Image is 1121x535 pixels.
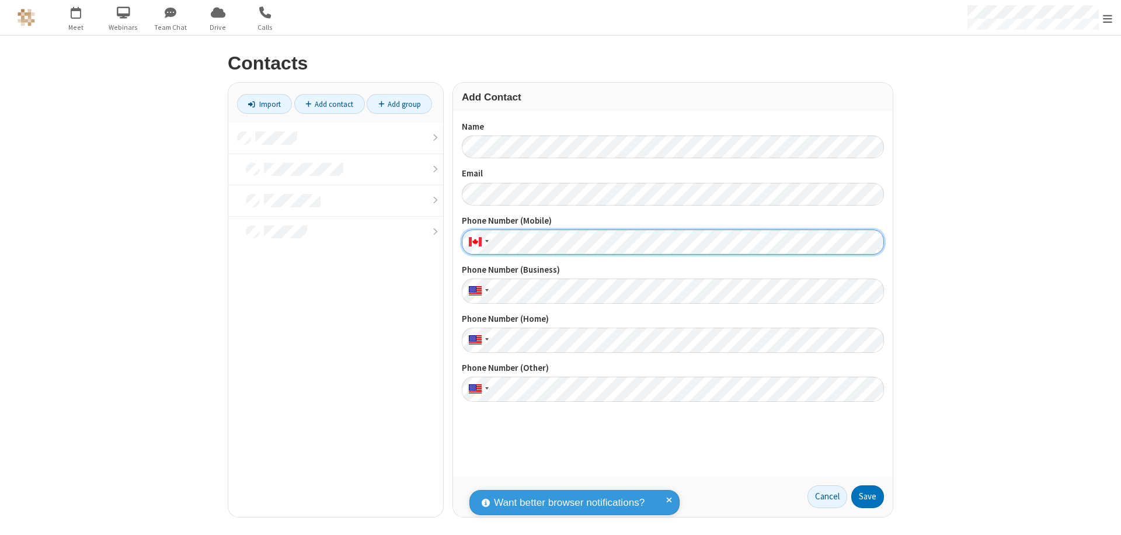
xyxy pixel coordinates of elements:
label: Email [462,167,884,180]
img: QA Selenium DO NOT DELETE OR CHANGE [18,9,35,26]
label: Name [462,120,884,134]
h3: Add Contact [462,92,884,103]
span: Webinars [102,22,145,33]
a: Cancel [807,485,847,509]
label: Phone Number (Business) [462,263,884,277]
div: Canada: + 1 [462,230,492,255]
h2: Contacts [228,53,893,74]
a: Add group [367,94,432,114]
label: Phone Number (Mobile) [462,214,884,228]
a: Add contact [294,94,365,114]
div: United States: + 1 [462,279,492,304]
span: Team Chat [149,22,193,33]
span: Meet [54,22,98,33]
div: United States: + 1 [462,377,492,402]
label: Phone Number (Other) [462,362,884,375]
div: United States: + 1 [462,328,492,353]
a: Import [237,94,292,114]
span: Calls [243,22,287,33]
span: Want better browser notifications? [494,495,645,510]
span: Drive [196,22,240,33]
label: Phone Number (Home) [462,312,884,326]
button: Save [851,485,884,509]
